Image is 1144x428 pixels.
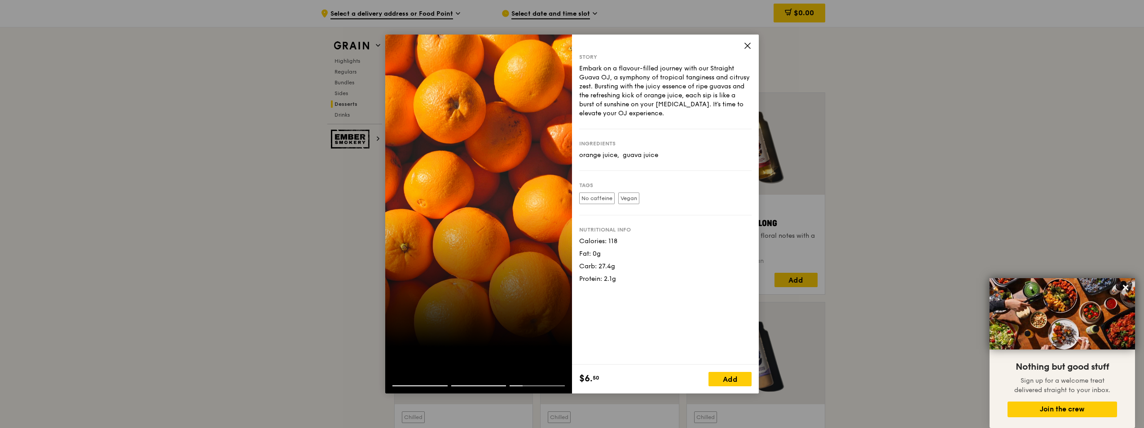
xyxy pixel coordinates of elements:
label: Vegan [618,192,639,204]
div: Protein: 2.1g [579,275,752,284]
button: Close [1118,280,1133,295]
span: 50 [593,374,599,381]
div: Embark on a flavour-filled journey with our Straight Guava OJ, a symphony of tropical tanginess a... [579,64,752,118]
div: Add [708,372,752,386]
div: Ingredients [579,140,752,147]
div: Carb: 27.4g [579,262,752,271]
span: $6. [579,372,593,385]
div: Nutritional info [579,226,752,233]
img: DSC07876-Edit02-Large.jpeg [990,278,1135,349]
label: No caffeine [579,192,615,204]
div: orange juice, guava juice [579,151,752,160]
div: Calories: 118 [579,237,752,246]
span: Nothing but good stuff [1016,362,1109,372]
div: Tags [579,182,752,189]
div: Story [579,53,752,61]
span: Sign up for a welcome treat delivered straight to your inbox. [1014,377,1110,394]
button: Join the crew [1008,402,1117,417]
div: Fat: 0g [579,249,752,258]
